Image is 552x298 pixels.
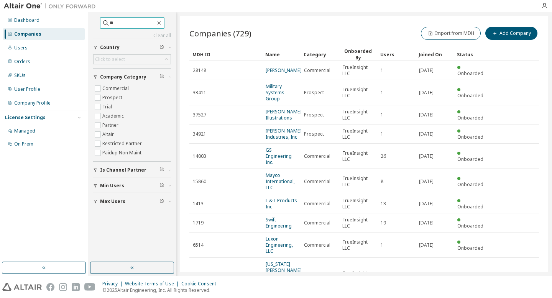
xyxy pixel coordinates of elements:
[14,59,30,65] div: Orders
[381,67,383,74] span: 1
[381,153,386,159] span: 26
[193,153,206,159] span: 14003
[159,167,164,173] span: Clear filter
[419,131,434,137] span: [DATE]
[159,183,164,189] span: Clear filter
[93,193,171,210] button: Max Users
[381,220,386,226] span: 19
[266,67,301,74] a: [PERSON_NAME]
[381,90,383,96] span: 1
[381,201,386,207] span: 13
[266,108,301,121] a: [PERSON_NAME] Illustrations
[93,162,171,178] button: Is Channel Partner
[93,33,171,39] a: Clear all
[266,83,284,102] a: Military Systems Group
[266,261,301,292] a: [US_STATE] [PERSON_NAME] & Manufacturing, Inc
[457,181,483,188] span: Onboarded
[5,115,46,121] div: License Settings
[159,44,164,51] span: Clear filter
[380,48,412,61] div: Users
[381,112,383,118] span: 1
[419,201,434,207] span: [DATE]
[102,287,221,293] p: © 2025 Altair Engineering, Inc. All Rights Reserved.
[419,153,434,159] span: [DATE]
[342,87,374,99] span: TrueInsight LLC
[304,112,324,118] span: Prospect
[266,128,301,140] a: [PERSON_NAME] Industries, Inc
[457,223,483,229] span: Onboarded
[189,28,251,39] span: Companies (729)
[342,109,374,121] span: TrueInsight LLC
[304,131,324,137] span: Prospect
[304,178,330,185] span: Commercial
[93,69,171,85] button: Company Category
[2,283,42,291] img: altair_logo.svg
[266,197,297,210] a: L & L Products Inc
[102,111,125,121] label: Academic
[95,56,125,62] div: Click to select
[381,178,383,185] span: 8
[100,183,124,189] span: Min Users
[4,2,100,10] img: Altair One
[102,84,130,93] label: Commercial
[342,239,374,251] span: TrueInsight LLC
[419,112,434,118] span: [DATE]
[159,198,164,205] span: Clear filter
[125,281,181,287] div: Website Terms of Use
[102,139,143,148] label: Restricted Partner
[419,48,451,61] div: Joined On
[419,220,434,226] span: [DATE]
[304,67,330,74] span: Commercial
[100,74,146,80] span: Company Category
[100,167,146,173] span: Is Channel Partner
[266,172,295,191] a: Mayco International, LLC
[304,201,330,207] span: Commercial
[102,148,143,157] label: Paidup Non Maint
[381,131,383,137] span: 1
[457,203,483,210] span: Onboarded
[193,242,204,248] span: 6514
[102,102,113,111] label: Trial
[14,45,28,51] div: Users
[93,39,171,56] button: Country
[457,92,483,99] span: Onboarded
[14,86,40,92] div: User Profile
[59,283,67,291] img: instagram.svg
[14,128,35,134] div: Managed
[266,147,292,165] a: GS Engineering Inc.
[100,198,125,205] span: Max Users
[102,93,124,102] label: Prospect
[342,48,374,61] div: Onboarded By
[342,64,374,77] span: TrueInsight LLC
[419,90,434,96] span: [DATE]
[342,175,374,188] span: TrueInsight LLC
[457,134,483,140] span: Onboarded
[419,242,434,248] span: [DATE]
[94,55,171,64] div: Click to select
[46,283,54,291] img: facebook.svg
[14,100,51,106] div: Company Profile
[193,178,206,185] span: 15860
[457,156,483,162] span: Onboarded
[193,112,206,118] span: 37527
[14,141,33,147] div: On Prem
[181,281,221,287] div: Cookie Consent
[14,72,26,79] div: SKUs
[457,48,489,61] div: Status
[457,70,483,77] span: Onboarded
[457,245,483,251] span: Onboarded
[265,48,297,61] div: Name
[304,220,330,226] span: Commercial
[193,67,206,74] span: 28148
[100,44,120,51] span: Country
[266,216,292,229] a: Swift Engineering
[14,31,41,37] div: Companies
[342,198,374,210] span: TrueInsight LLC
[193,220,204,226] span: 1719
[193,201,204,207] span: 1413
[457,115,483,121] span: Onboarded
[102,121,120,130] label: Partner
[193,90,206,96] span: 33411
[304,48,336,61] div: Category
[381,242,383,248] span: 1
